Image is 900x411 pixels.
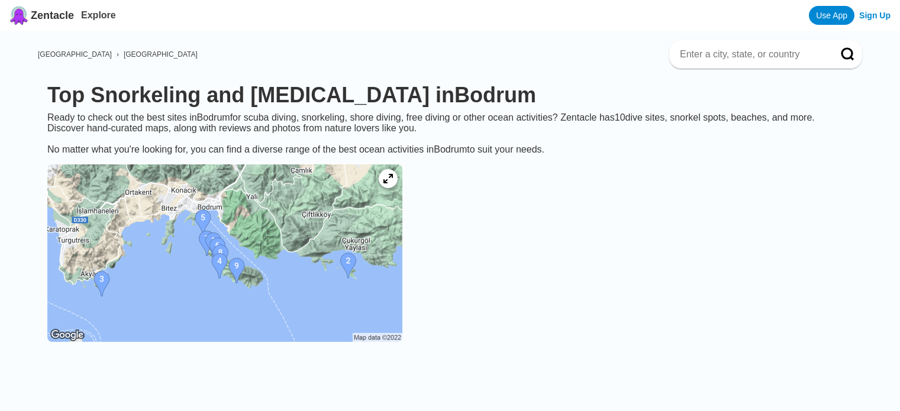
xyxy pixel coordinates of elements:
[9,6,74,25] a: Zentacle logoZentacle
[117,50,119,59] span: ›
[38,112,862,155] div: Ready to check out the best sites in Bodrum for scuba diving, snorkeling, shore diving, free divi...
[9,6,28,25] img: Zentacle logo
[31,9,74,22] span: Zentacle
[47,83,853,108] h1: Top Snorkeling and [MEDICAL_DATA] in Bodrum
[38,50,112,59] a: [GEOGRAPHIC_DATA]
[47,164,402,342] img: Bodrum dive site map
[679,48,824,60] input: Enter a city, state, or country
[38,155,412,354] a: Bodrum dive site map
[809,6,854,25] a: Use App
[124,50,198,59] a: [GEOGRAPHIC_DATA]
[81,10,116,20] a: Explore
[859,11,891,20] a: Sign Up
